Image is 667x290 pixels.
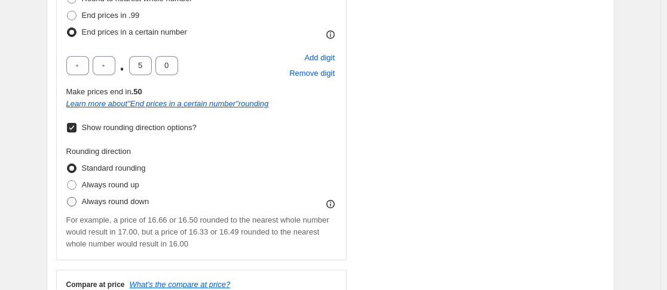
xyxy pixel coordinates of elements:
[66,56,89,75] input: ﹡
[66,99,269,108] a: Learn more about"End prices in a certain number"rounding
[155,56,178,75] input: ﹡
[130,280,231,289] button: What's the compare at price?
[302,50,336,66] button: Add placeholder
[82,197,149,206] span: Always round down
[66,215,329,248] span: For example, a price of 16.66 or 16.50 rounded to the nearest whole number would result in 17.00,...
[66,87,142,96] span: Make prices end in
[304,52,335,64] span: Add digit
[287,66,336,81] button: Remove placeholder
[66,147,131,156] span: Rounding direction
[289,67,335,79] span: Remove digit
[82,11,140,20] span: End prices in .99
[66,99,269,108] i: Learn more about " End prices in a certain number " rounding
[93,56,115,75] input: ﹡
[82,123,197,132] span: Show rounding direction options?
[119,56,126,75] span: .
[129,56,152,75] input: ﹡
[82,163,146,172] span: Standard rounding
[82,180,139,189] span: Always round up
[82,27,187,36] span: End prices in a certain number
[131,87,142,96] b: .50
[66,280,125,289] h3: Compare at price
